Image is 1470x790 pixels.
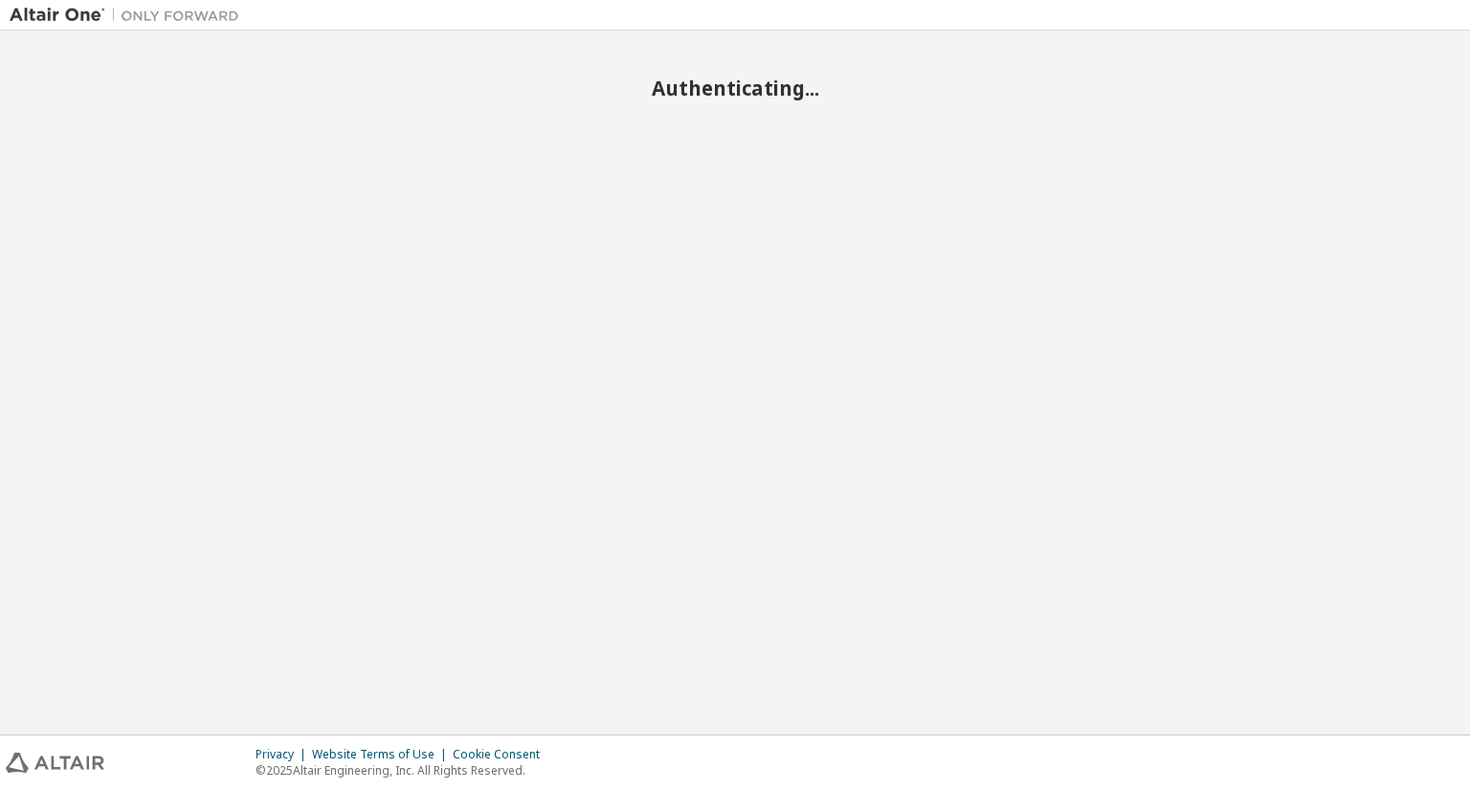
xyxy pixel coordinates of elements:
[6,753,104,773] img: altair_logo.svg
[453,747,551,762] div: Cookie Consent
[256,762,551,779] p: © 2025 Altair Engineering, Inc. All Rights Reserved.
[10,6,249,25] img: Altair One
[256,747,312,762] div: Privacy
[10,76,1460,100] h2: Authenticating...
[312,747,453,762] div: Website Terms of Use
